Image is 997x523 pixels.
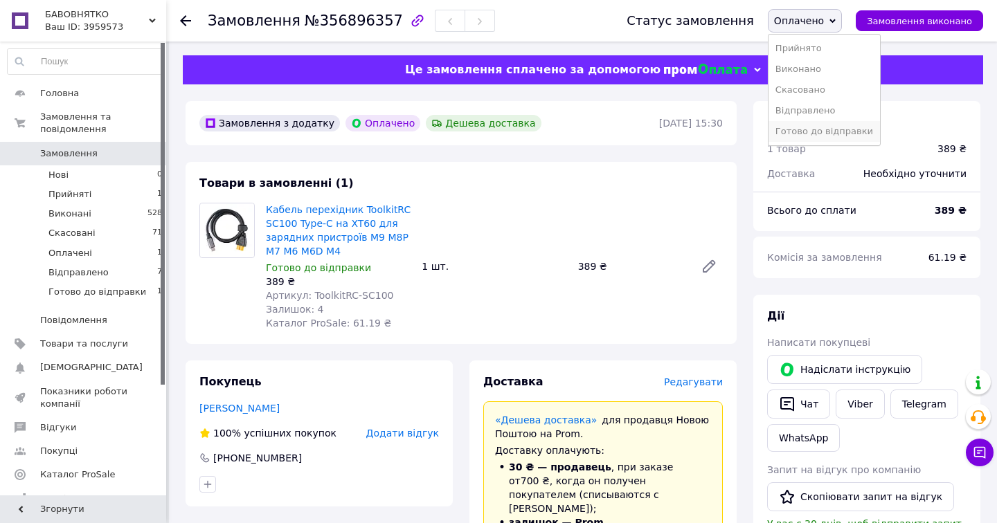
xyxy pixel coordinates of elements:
[8,49,163,74] input: Пошук
[199,403,280,414] a: [PERSON_NAME]
[664,376,723,387] span: Редагувати
[157,169,162,181] span: 0
[767,424,840,452] a: WhatsApp
[495,413,711,441] div: для продавця Новою Поштою на Prom.
[769,80,880,100] li: Скасовано
[305,12,403,29] span: №356896357
[774,15,824,26] span: Оплачено
[416,257,572,276] div: 1 шт.
[157,266,162,279] span: 7
[366,428,439,439] span: Додати відгук
[40,385,128,410] span: Показники роботи компанії
[935,205,967,216] b: 389 ₴
[212,451,303,465] div: [PHONE_NUMBER]
[48,286,146,298] span: Готово до відправки
[48,227,96,239] span: Скасовані
[40,493,88,505] span: Аналітика
[928,252,967,263] span: 61.19 ₴
[180,14,191,28] div: Повернутися назад
[147,208,162,220] span: 528
[495,414,597,425] a: «Дешева доставка»
[200,203,254,257] img: Кабель перехідник ToolkitRC SC100 Type-C на XT60 для зарядних пристроїв M9 M8P M7 M6 M6D M4
[213,428,241,439] span: 100%
[405,63,661,76] span: Це замовлення сплачено за допомогою
[767,464,921,475] span: Запит на відгук про компанію
[573,257,690,276] div: 389 ₴
[40,421,76,434] span: Відгуки
[40,468,115,481] span: Каталог ProSale
[695,253,723,280] a: Редагувати
[767,205,856,216] span: Всього до сплати
[836,389,884,419] a: Viber
[199,176,354,190] span: Товари в замовленні (1)
[40,147,98,160] span: Замовлення
[48,188,91,201] span: Прийняті
[509,461,611,472] span: 30 ₴ — продавець
[48,247,92,259] span: Оплачені
[45,8,149,21] span: БАВОВНЯТКО
[767,309,784,322] span: Дії
[966,439,994,466] button: Чат з покупцем
[767,252,882,263] span: Комісія за замовлення
[345,115,420,131] div: Оплачено
[767,337,870,348] span: Написати покупцеві
[45,21,166,33] div: Ваш ID: 3959573
[627,14,754,28] div: Статус замовлення
[40,445,78,457] span: Покупці
[767,143,806,154] span: 1 товар
[208,12,300,29] span: Замовлення
[40,87,79,100] span: Головна
[664,64,747,77] img: evopay logo
[769,100,880,121] li: Відправлено
[152,227,162,239] span: 71
[48,266,109,279] span: Відправлено
[266,318,391,329] span: Каталог ProSale: 61.19 ₴
[426,115,541,131] div: Дешева доставка
[767,482,954,511] button: Скопіювати запит на відгук
[767,389,830,419] button: Чат
[40,111,166,136] span: Замовлення та повідомлення
[769,59,880,80] li: Виконано
[199,375,262,388] span: Покупець
[767,355,922,384] button: Надіслати інструкцію
[266,204,411,257] a: Кабель перехідник ToolkitRC SC100 Type-C на XT60 для зарядних пристроїв M9 M8P M7 M6 M6D M4
[266,262,371,273] span: Готово до відправки
[767,168,815,179] span: Доставка
[48,169,69,181] span: Нові
[40,338,128,350] span: Товари та послуги
[659,118,723,129] time: [DATE] 15:30
[199,115,340,131] div: Замовлення з додатку
[40,361,143,374] span: [DEMOGRAPHIC_DATA]
[157,188,162,201] span: 1
[157,286,162,298] span: 1
[199,426,336,440] div: успішних покупок
[266,304,324,315] span: Залишок: 4
[266,275,411,288] div: 389 ₴
[855,158,975,189] div: Необхідно уточнити
[867,16,972,26] span: Замовлення виконано
[483,375,544,388] span: Доставка
[157,247,162,259] span: 1
[769,38,880,59] li: Прийнято
[495,460,711,515] li: , при заказе от 700 ₴ , когда он получен покупателем (списываются с [PERSON_NAME]);
[890,389,958,419] a: Telegram
[266,290,394,301] span: Артикул: ToolkitRC-SC100
[856,10,983,31] button: Замовлення виконано
[769,121,880,142] li: Готово до відправки
[48,208,91,220] span: Виконані
[495,443,711,457] div: Доставку оплачують:
[937,142,967,156] div: 389 ₴
[40,314,107,327] span: Повідомлення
